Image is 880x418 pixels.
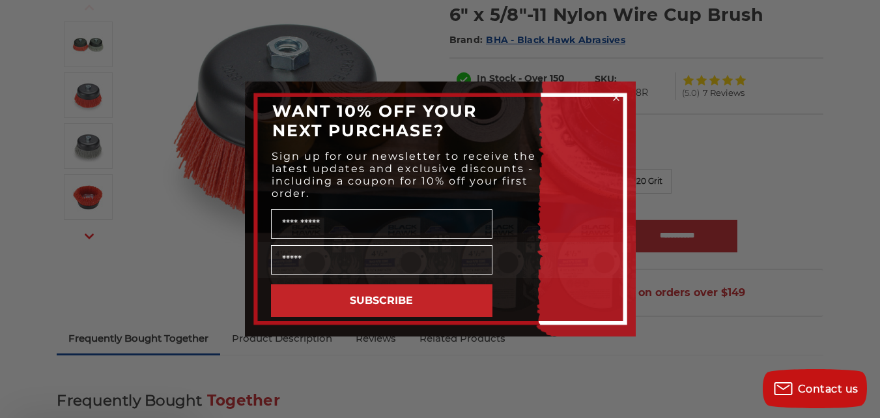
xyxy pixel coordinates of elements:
[610,91,623,104] button: Close dialog
[271,245,492,275] input: Email
[763,369,867,408] button: Contact us
[272,150,536,200] span: Sign up for our newsletter to receive the latest updates and exclusive discounts - including a co...
[798,383,859,395] span: Contact us
[272,101,477,140] span: WANT 10% OFF YOUR NEXT PURCHASE?
[271,284,492,317] button: SUBSCRIBE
